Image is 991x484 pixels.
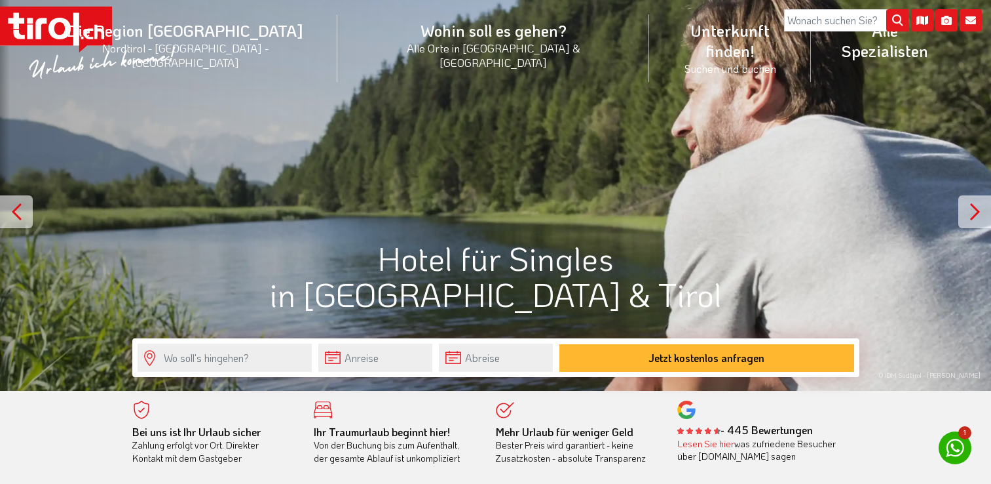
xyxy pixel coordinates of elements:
small: Suchen und buchen [665,61,795,75]
b: - 445 Bewertungen [677,423,813,437]
a: Wohin soll es gehen?Alle Orte in [GEOGRAPHIC_DATA] & [GEOGRAPHIC_DATA] [337,6,649,84]
a: Alle Spezialisten [811,6,958,75]
a: Unterkunft finden!Suchen und buchen [649,6,811,90]
i: Kontakt [960,9,982,31]
i: Karte öffnen [911,9,933,31]
div: Von der Buchung bis zum Aufenthalt, der gesamte Ablauf ist unkompliziert [314,426,476,465]
a: 1 [939,432,971,464]
input: Anreise [318,344,432,372]
input: Wo soll's hingehen? [138,344,312,372]
b: Ihr Traumurlaub beginnt hier! [314,425,450,439]
a: Die Region [GEOGRAPHIC_DATA]Nordtirol - [GEOGRAPHIC_DATA] - [GEOGRAPHIC_DATA] [33,6,337,84]
small: Alle Orte in [GEOGRAPHIC_DATA] & [GEOGRAPHIC_DATA] [353,41,633,70]
input: Wonach suchen Sie? [784,9,908,31]
i: Fotogalerie [935,9,958,31]
b: Mehr Urlaub für weniger Geld [496,425,633,439]
button: Jetzt kostenlos anfragen [559,344,854,372]
small: Nordtirol - [GEOGRAPHIC_DATA] - [GEOGRAPHIC_DATA] [48,41,322,70]
div: Zahlung erfolgt vor Ort. Direkter Kontakt mit dem Gastgeber [132,426,295,465]
div: was zufriedene Besucher über [DOMAIN_NAME] sagen [677,437,840,463]
h1: Hotel für Singles in [GEOGRAPHIC_DATA] & Tirol [132,240,859,312]
input: Abreise [439,344,553,372]
div: Bester Preis wird garantiert - keine Zusatzkosten - absolute Transparenz [496,426,658,465]
span: 1 [958,426,971,439]
b: Bei uns ist Ihr Urlaub sicher [132,425,261,439]
a: Lesen Sie hier [677,437,734,450]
